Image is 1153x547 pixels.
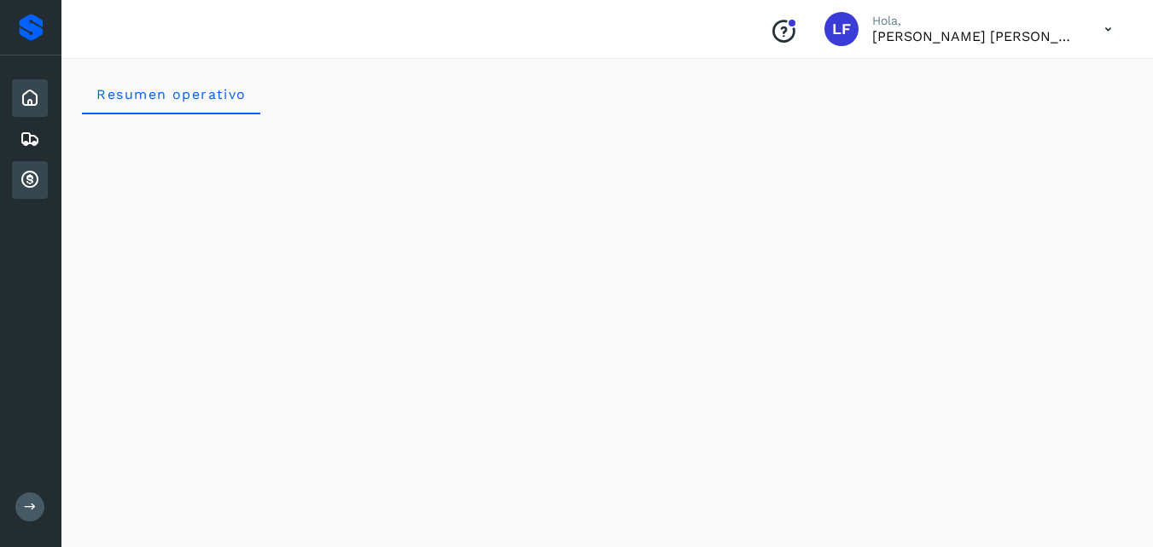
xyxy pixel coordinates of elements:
div: Cuentas por cobrar [12,161,48,199]
p: Luis Felipe Salamanca Lopez [872,28,1077,44]
span: Resumen operativo [96,86,247,102]
div: Inicio [12,79,48,117]
p: Hola, [872,14,1077,28]
div: Embarques [12,120,48,158]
